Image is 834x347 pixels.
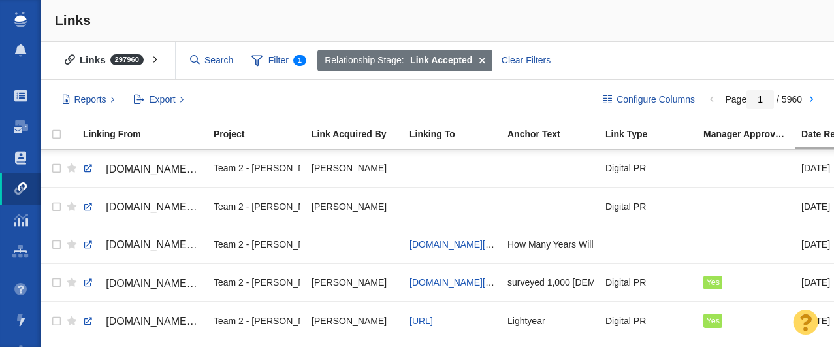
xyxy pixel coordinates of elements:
span: Digital PR [605,201,646,212]
span: [DOMAIN_NAME][URL] [106,201,216,212]
div: Team 2 - [PERSON_NAME] | [PERSON_NAME] | [PERSON_NAME]\Lightyear AI\Lightyear AI - Digital PR - C... [214,306,300,335]
a: [DOMAIN_NAME][URL] [409,239,506,250]
div: Link Type [605,129,702,139]
span: Filter [244,48,313,73]
td: Digital PR [600,302,698,340]
div: Link Acquired By [312,129,408,139]
div: How Many Years Will It Take to Retire in Your State? [507,230,594,258]
div: surveyed 1,000 [DEMOGRAPHIC_DATA] to understand the state of retirement planning [DATE] [507,269,594,297]
div: Linking To [409,129,506,139]
span: 1 [293,55,306,66]
span: [PERSON_NAME] [312,201,387,212]
span: Page / 5960 [725,94,802,105]
strong: Link Accepted [410,54,472,67]
td: Jim Miller [306,150,404,188]
span: Export [149,93,175,107]
a: Linking To [409,129,506,140]
a: [URL] [409,316,433,326]
a: [DOMAIN_NAME][URL] [409,277,506,288]
td: Jim Miller [306,188,404,225]
td: Taylor Tomita [306,302,404,340]
a: [DOMAIN_NAME][URL] [83,234,202,256]
a: [DOMAIN_NAME][URL] [83,196,202,218]
a: Link Acquired By [312,129,408,140]
a: Manager Approved Link? [703,129,800,140]
button: Reports [55,89,122,111]
td: Yes [698,302,795,340]
span: Yes [706,278,720,287]
span: [DOMAIN_NAME][URL] [106,316,216,327]
div: Project [214,129,310,139]
img: buzzstream_logo_iconsimple.png [14,12,26,27]
span: [PERSON_NAME] [312,276,387,288]
td: Yes [698,263,795,301]
a: [DOMAIN_NAME][URL] [83,158,202,180]
span: Relationship Stage: [325,54,404,67]
span: Reports [74,93,106,107]
button: Configure Columns [596,89,703,111]
div: Team 2 - [PERSON_NAME] | [PERSON_NAME] | [PERSON_NAME]\Retrospec\Retrospec - Digital PR - The Bes... [214,192,300,220]
span: [DOMAIN_NAME][URL] [106,163,216,174]
a: Link Type [605,129,702,140]
span: Digital PR [605,315,646,327]
span: Digital PR [605,276,646,288]
td: Digital PR [600,188,698,225]
div: Linking From [83,129,212,139]
div: Manager Approved Link? [703,129,800,139]
td: Taylor Tomita [306,263,404,301]
span: Digital PR [605,162,646,174]
div: Lightyear [507,306,594,335]
a: Anchor Text [507,129,604,140]
div: Clear Filters [494,50,558,72]
a: [DOMAIN_NAME][URL] [83,273,202,295]
span: Links [55,12,91,27]
a: [DOMAIN_NAME][URL] [83,310,202,333]
div: Team 2 - [PERSON_NAME] | [PERSON_NAME] | [PERSON_NAME]\Retrospec\Retrospec - Digital PR - The Bes... [214,154,300,182]
span: [PERSON_NAME] [312,162,387,174]
a: Linking From [83,129,212,140]
td: Digital PR [600,150,698,188]
span: [DOMAIN_NAME][URL] [106,278,216,289]
td: Digital PR [600,263,698,301]
span: [DOMAIN_NAME][URL] [106,239,216,250]
button: Export [127,89,191,111]
span: Configure Columns [617,93,695,107]
span: Yes [706,316,720,325]
div: Anchor Text [507,129,604,139]
div: Team 2 - [PERSON_NAME] | [PERSON_NAME] | [PERSON_NAME]\[PERSON_NAME]\[PERSON_NAME] - Digital PR -... [214,230,300,258]
div: Team 2 - [PERSON_NAME] | [PERSON_NAME] | [PERSON_NAME]\[PERSON_NAME]\[PERSON_NAME] - Digital PR -... [214,269,300,297]
span: [PERSON_NAME] [312,315,387,327]
input: Search [185,49,240,72]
